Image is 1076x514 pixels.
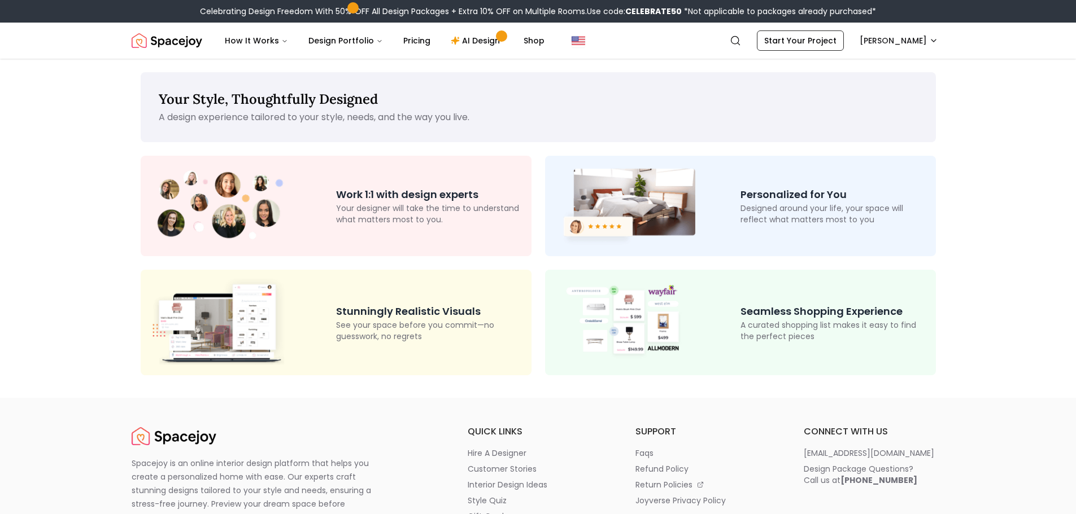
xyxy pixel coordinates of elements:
p: Personalized for You [740,187,927,203]
a: style quiz [468,495,609,506]
p: Work 1:1 with design experts [336,187,522,203]
img: Spacejoy Logo [132,29,202,52]
img: Design Experts [150,166,291,246]
p: return policies [635,479,692,490]
a: Start Your Project [757,30,844,51]
a: joyverse privacy policy [635,495,777,506]
img: Spacejoy Logo [132,425,216,447]
p: [EMAIL_ADDRESS][DOMAIN_NAME] [804,447,934,459]
a: hire a designer [468,447,609,459]
span: *Not applicable to packages already purchased* [682,6,876,17]
p: See your space before you commit—no guesswork, no regrets [336,319,522,342]
a: Shop [515,29,554,52]
button: [PERSON_NAME] [853,30,945,51]
p: Stunningly Realistic Visuals [336,304,522,319]
p: refund policy [635,463,689,475]
a: Spacejoy [132,29,202,52]
b: CELEBRATE50 [625,6,682,17]
h6: support [635,425,777,438]
p: faqs [635,447,654,459]
a: return policies [635,479,777,490]
b: [PHONE_NUMBER] [840,475,917,486]
a: interior design ideas [468,479,609,490]
span: Use code: [587,6,682,17]
img: Room Design [554,165,695,247]
h6: connect with us [804,425,945,438]
img: Shop Design [554,283,695,363]
nav: Global [132,23,945,59]
div: Design Package Questions? Call us at [804,463,917,486]
button: How It Works [216,29,297,52]
p: Seamless Shopping Experience [740,304,927,319]
a: faqs [635,447,777,459]
p: style quiz [468,495,507,506]
p: Your designer will take the time to understand what matters most to you. [336,203,522,225]
img: 3D Design [150,279,291,366]
img: United States [572,34,585,47]
nav: Main [216,29,554,52]
a: Design Package Questions?Call us at[PHONE_NUMBER] [804,463,945,486]
p: Designed around your life, your space will reflect what matters most to you [740,203,927,225]
p: A curated shopping list makes it easy to find the perfect pieces [740,319,927,342]
h6: quick links [468,425,609,438]
a: AI Design [442,29,512,52]
a: refund policy [635,463,777,475]
div: Celebrating Design Freedom With 50% OFF All Design Packages + Extra 10% OFF on Multiple Rooms. [200,6,876,17]
p: hire a designer [468,447,526,459]
a: Pricing [394,29,439,52]
p: A design experience tailored to your style, needs, and the way you live. [159,111,918,124]
button: Design Portfolio [299,29,392,52]
a: customer stories [468,463,609,475]
p: joyverse privacy policy [635,495,726,506]
p: Your Style, Thoughtfully Designed [159,90,918,108]
a: [EMAIL_ADDRESS][DOMAIN_NAME] [804,447,945,459]
p: customer stories [468,463,537,475]
p: interior design ideas [468,479,547,490]
a: Spacejoy [132,425,216,447]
